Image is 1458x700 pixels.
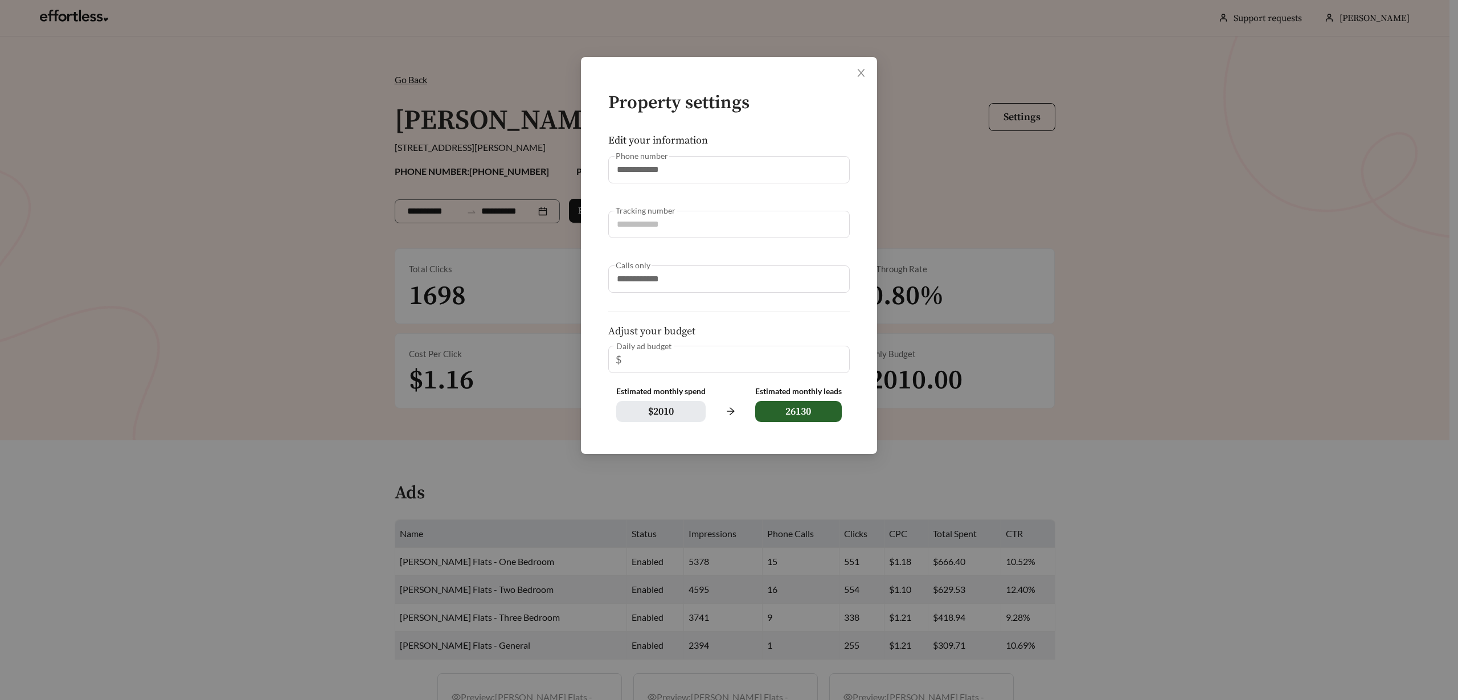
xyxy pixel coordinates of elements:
div: Estimated monthly leads [755,387,842,396]
div: Estimated monthly spend [616,387,706,396]
button: Close [845,57,877,89]
span: close [856,68,866,78]
span: arrow-right [719,400,741,422]
h5: Adjust your budget [608,326,850,337]
span: $ 2010 [616,401,706,422]
h5: Edit your information [608,135,850,146]
span: 26130 [755,401,842,422]
h4: Property settings [608,93,850,113]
